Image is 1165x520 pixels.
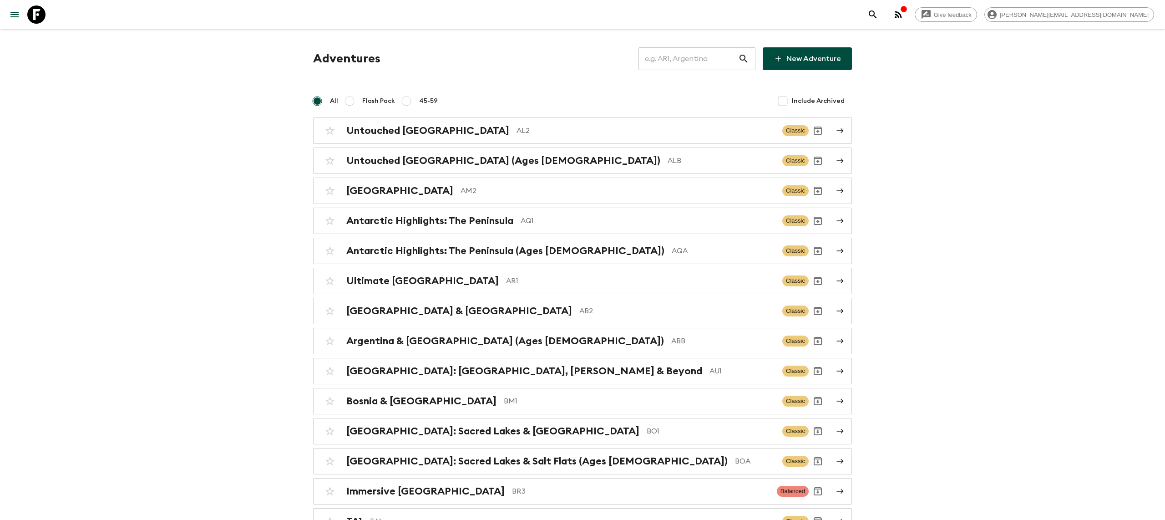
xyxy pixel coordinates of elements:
[330,97,338,106] span: All
[313,448,852,474] a: [GEOGRAPHIC_DATA]: Sacred Lakes & Salt Flats (Ages [DEMOGRAPHIC_DATA])BOAClassicArchive
[313,418,852,444] a: [GEOGRAPHIC_DATA]: Sacred Lakes & [GEOGRAPHIC_DATA]BO1ClassicArchive
[782,215,809,226] span: Classic
[313,178,852,204] a: [GEOGRAPHIC_DATA]AM2ClassicArchive
[419,97,438,106] span: 45-59
[346,125,509,137] h2: Untouched [GEOGRAPHIC_DATA]
[809,362,827,380] button: Archive
[504,396,775,407] p: BM1
[809,242,827,260] button: Archive
[777,486,809,497] span: Balanced
[915,7,977,22] a: Give feedback
[809,392,827,410] button: Archive
[782,155,809,166] span: Classic
[313,268,852,294] a: Ultimate [GEOGRAPHIC_DATA]AR1ClassicArchive
[313,117,852,144] a: Untouched [GEOGRAPHIC_DATA]AL2ClassicArchive
[782,306,809,316] span: Classic
[362,97,395,106] span: Flash Pack
[782,396,809,407] span: Classic
[346,305,572,317] h2: [GEOGRAPHIC_DATA] & [GEOGRAPHIC_DATA]
[346,155,660,167] h2: Untouched [GEOGRAPHIC_DATA] (Ages [DEMOGRAPHIC_DATA])
[709,366,775,377] p: AU1
[792,97,845,106] span: Include Archived
[782,275,809,286] span: Classic
[735,456,775,467] p: BOA
[346,335,664,347] h2: Argentina & [GEOGRAPHIC_DATA] (Ages [DEMOGRAPHIC_DATA])
[782,426,809,437] span: Classic
[346,275,499,287] h2: Ultimate [GEOGRAPHIC_DATA]
[346,485,505,497] h2: Immersive [GEOGRAPHIC_DATA]
[809,272,827,290] button: Archive
[929,11,977,18] span: Give feedback
[313,328,852,354] a: Argentina & [GEOGRAPHIC_DATA] (Ages [DEMOGRAPHIC_DATA])ABBClassicArchive
[995,11,1154,18] span: [PERSON_NAME][EMAIL_ADDRESS][DOMAIN_NAME]
[313,358,852,384] a: [GEOGRAPHIC_DATA]: [GEOGRAPHIC_DATA], [PERSON_NAME] & BeyondAU1ClassicArchive
[313,298,852,324] a: [GEOGRAPHIC_DATA] & [GEOGRAPHIC_DATA]AB2ClassicArchive
[782,456,809,467] span: Classic
[313,478,852,505] a: Immersive [GEOGRAPHIC_DATA]BR3BalancedArchive
[346,245,664,257] h2: Antarctic Highlights: The Peninsula (Ages [DEMOGRAPHIC_DATA])
[346,425,639,437] h2: [GEOGRAPHIC_DATA]: Sacred Lakes & [GEOGRAPHIC_DATA]
[782,125,809,136] span: Classic
[809,302,827,320] button: Archive
[864,5,882,24] button: search adventures
[809,452,827,470] button: Archive
[313,238,852,264] a: Antarctic Highlights: The Peninsula (Ages [DEMOGRAPHIC_DATA])AQAClassicArchive
[346,185,453,197] h2: [GEOGRAPHIC_DATA]
[809,482,827,500] button: Archive
[521,215,775,226] p: AQ1
[809,152,827,170] button: Archive
[809,182,827,200] button: Archive
[517,125,775,136] p: AL2
[668,155,775,166] p: ALB
[647,426,775,437] p: BO1
[506,275,775,286] p: AR1
[346,215,513,227] h2: Antarctic Highlights: The Peninsula
[809,212,827,230] button: Archive
[638,46,738,71] input: e.g. AR1, Argentina
[461,185,775,196] p: AM2
[346,395,496,407] h2: Bosnia & [GEOGRAPHIC_DATA]
[782,336,809,347] span: Classic
[809,422,827,440] button: Archive
[313,208,852,234] a: Antarctic Highlights: The PeninsulaAQ1ClassicArchive
[313,50,380,68] h1: Adventures
[579,306,775,316] p: AB2
[809,332,827,350] button: Archive
[313,148,852,174] a: Untouched [GEOGRAPHIC_DATA] (Ages [DEMOGRAPHIC_DATA])ALBClassicArchive
[782,366,809,377] span: Classic
[671,336,775,347] p: ABB
[346,455,728,467] h2: [GEOGRAPHIC_DATA]: Sacred Lakes & Salt Flats (Ages [DEMOGRAPHIC_DATA])
[782,245,809,256] span: Classic
[763,47,852,70] a: New Adventure
[782,185,809,196] span: Classic
[512,486,770,497] p: BR3
[346,365,702,377] h2: [GEOGRAPHIC_DATA]: [GEOGRAPHIC_DATA], [PERSON_NAME] & Beyond
[313,388,852,414] a: Bosnia & [GEOGRAPHIC_DATA]BM1ClassicArchive
[5,5,24,24] button: menu
[672,245,775,256] p: AQA
[809,122,827,140] button: Archive
[984,7,1154,22] div: [PERSON_NAME][EMAIL_ADDRESS][DOMAIN_NAME]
